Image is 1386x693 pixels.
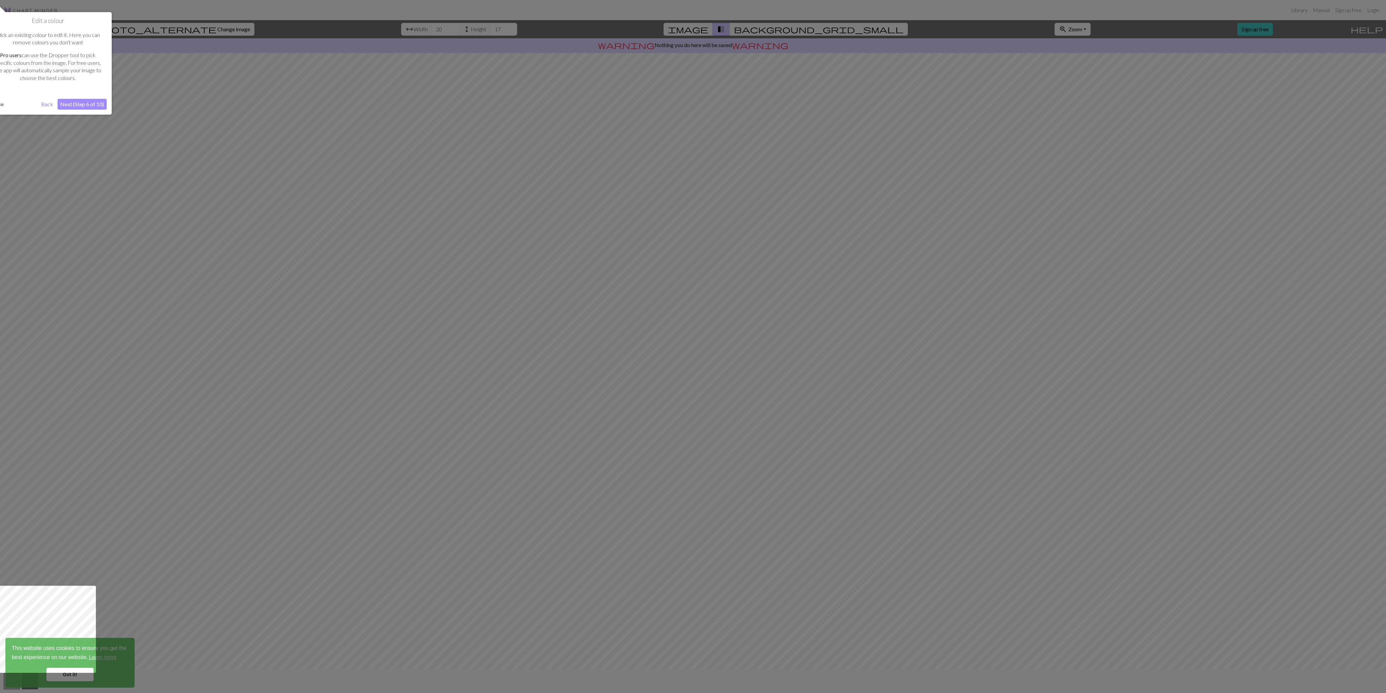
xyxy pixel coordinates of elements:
[38,99,56,110] button: Back
[58,99,107,110] button: Next (Step 6 of 10)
